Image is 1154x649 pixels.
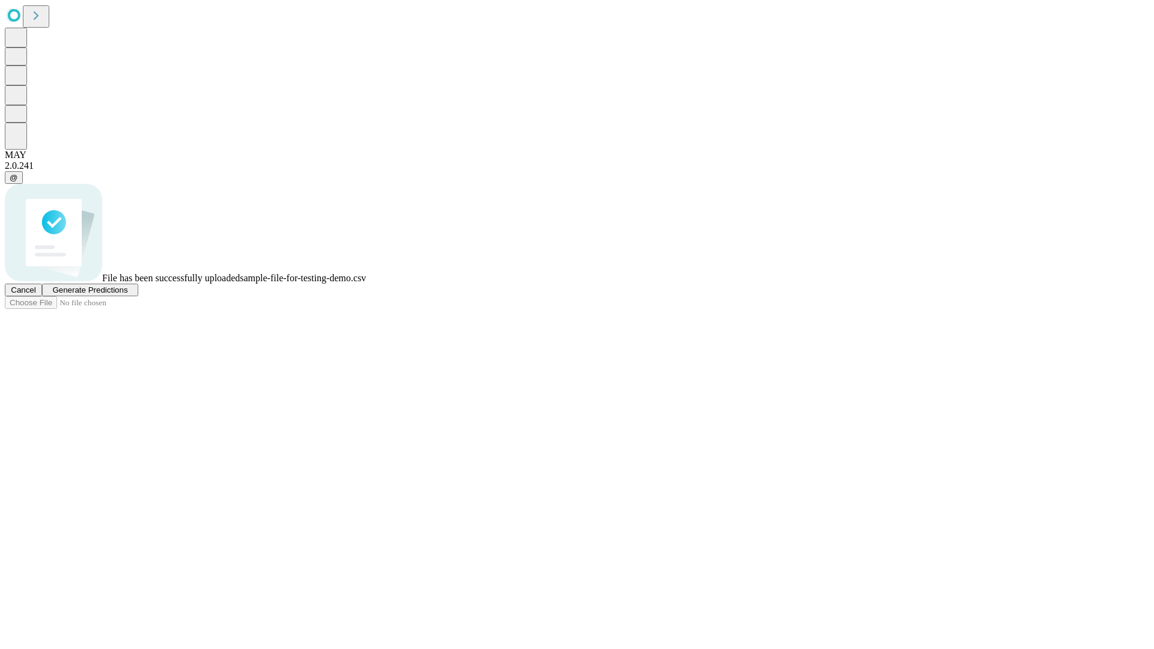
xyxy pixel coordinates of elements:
div: 2.0.241 [5,160,1149,171]
span: sample-file-for-testing-demo.csv [240,273,366,283]
span: @ [10,173,18,182]
button: @ [5,171,23,184]
div: MAY [5,150,1149,160]
span: File has been successfully uploaded [102,273,240,283]
span: Cancel [11,285,36,294]
span: Generate Predictions [52,285,127,294]
button: Generate Predictions [42,284,138,296]
button: Cancel [5,284,42,296]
